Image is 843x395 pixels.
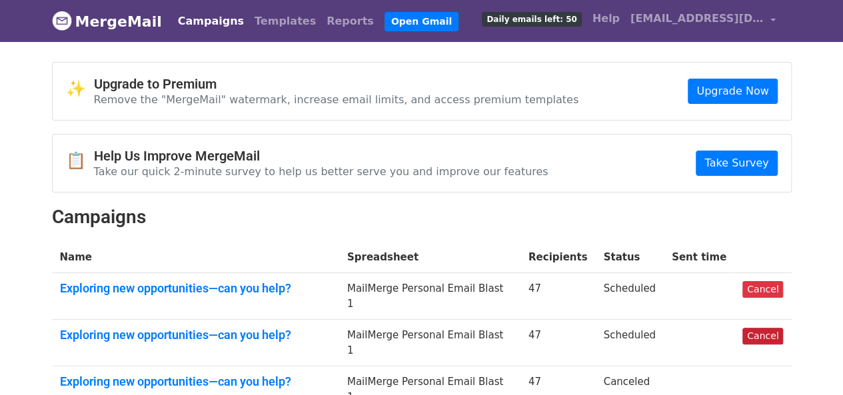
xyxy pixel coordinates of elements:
[66,151,94,171] span: 📋
[742,328,783,344] a: Cancel
[52,11,72,31] img: MergeMail logo
[595,320,663,366] td: Scheduled
[60,374,331,389] a: Exploring new opportunities—can you help?
[595,273,663,320] td: Scheduled
[742,281,783,298] a: Cancel
[625,5,781,37] a: [EMAIL_ADDRESS][DOMAIN_NAME]
[173,8,249,35] a: Campaigns
[339,273,520,320] td: MailMerge Personal Email Blast 1
[587,5,625,32] a: Help
[520,242,596,273] th: Recipients
[520,273,596,320] td: 47
[482,12,581,27] span: Daily emails left: 50
[66,79,94,99] span: ✨
[688,79,777,104] a: Upgrade Now
[94,76,579,92] h4: Upgrade to Premium
[595,242,663,273] th: Status
[52,206,792,228] h2: Campaigns
[249,8,321,35] a: Templates
[520,320,596,366] td: 47
[664,242,734,273] th: Sent time
[339,320,520,366] td: MailMerge Personal Email Blast 1
[94,148,548,164] h4: Help Us Improve MergeMail
[321,8,379,35] a: Reports
[776,331,843,395] iframe: Chat Widget
[94,93,579,107] p: Remove the "MergeMail" watermark, increase email limits, and access premium templates
[60,281,331,296] a: Exploring new opportunities—can you help?
[385,12,458,31] a: Open Gmail
[696,151,777,176] a: Take Survey
[60,328,331,342] a: Exploring new opportunities—can you help?
[339,242,520,273] th: Spreadsheet
[52,242,339,273] th: Name
[630,11,764,27] span: [EMAIL_ADDRESS][DOMAIN_NAME]
[476,5,586,32] a: Daily emails left: 50
[94,165,548,179] p: Take our quick 2-minute survey to help us better serve you and improve our features
[52,7,162,35] a: MergeMail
